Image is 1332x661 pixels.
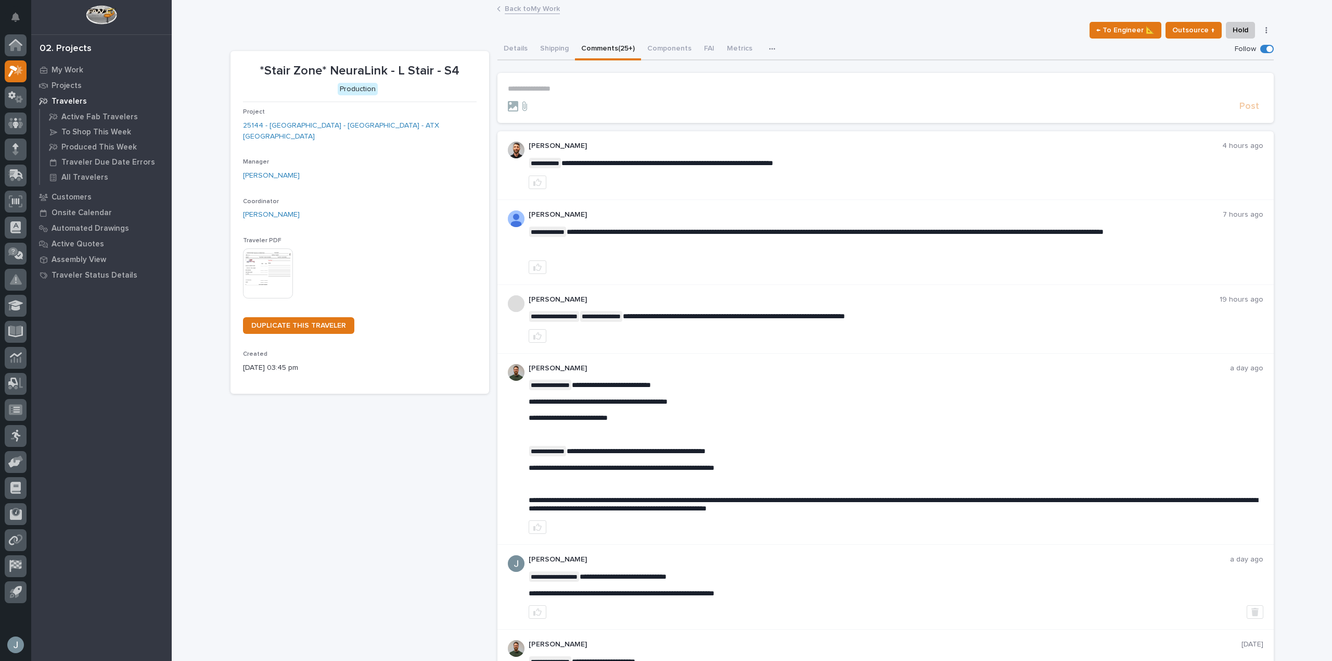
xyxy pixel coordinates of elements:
span: Project [243,109,265,115]
a: Projects [31,78,172,93]
p: a day ago [1230,364,1263,373]
p: [PERSON_NAME] [529,364,1230,373]
p: 4 hours ago [1222,142,1263,151]
button: Outsource ↑ [1165,22,1222,39]
span: ← To Engineer 📐 [1096,24,1155,36]
a: Traveler Status Details [31,267,172,283]
p: a day ago [1230,555,1263,564]
p: [PERSON_NAME] [529,295,1220,304]
a: Automated Drawings [31,220,172,236]
a: 25144 - [GEOGRAPHIC_DATA] - [GEOGRAPHIC_DATA] - ATX [GEOGRAPHIC_DATA] [243,120,477,142]
button: Metrics [721,39,759,60]
button: ← To Engineer 📐 [1090,22,1161,39]
p: Travelers [52,97,87,106]
img: ACg8ocIJHU6JEmo4GV-3KL6HuSvSpWhSGqG5DdxF6tKpN6m2=s96-c [508,555,524,572]
img: Workspace Logo [86,5,117,24]
p: Traveler Status Details [52,271,137,280]
p: [PERSON_NAME] [529,640,1241,649]
p: Active Fab Travelers [61,113,138,122]
a: [PERSON_NAME] [243,170,300,181]
button: FAI [698,39,721,60]
a: Travelers [31,93,172,109]
button: like this post [529,605,546,619]
span: Manager [243,159,269,165]
div: Production [338,83,378,96]
a: My Work [31,62,172,78]
div: 02. Projects [40,43,92,55]
button: Notifications [5,6,27,28]
button: Post [1235,101,1263,113]
p: *Stair Zone* NeuraLink - L Stair - S4 [243,64,477,79]
img: AATXAJw4slNr5ea0WduZQVIpKGhdapBAGQ9xVsOeEvl5=s96-c [508,640,524,657]
p: My Work [52,66,83,75]
span: Traveler PDF [243,238,281,244]
p: Produced This Week [61,143,137,152]
a: Active Fab Travelers [40,109,172,124]
p: 19 hours ago [1220,295,1263,304]
a: To Shop This Week [40,124,172,139]
button: Components [641,39,698,60]
button: Details [497,39,534,60]
button: like this post [529,260,546,274]
p: Onsite Calendar [52,208,112,218]
p: Assembly View [52,255,106,265]
img: AATXAJw4slNr5ea0WduZQVIpKGhdapBAGQ9xVsOeEvl5=s96-c [508,364,524,381]
button: Comments (25+) [575,39,641,60]
span: Coordinator [243,198,279,205]
p: To Shop This Week [61,128,131,137]
button: like this post [529,176,546,189]
span: Outsource ↑ [1172,24,1215,36]
p: [PERSON_NAME] [529,555,1230,564]
span: Created [243,351,267,357]
p: [DATE] [1241,640,1263,649]
button: Hold [1226,22,1255,39]
a: Active Quotes [31,236,172,252]
a: Produced This Week [40,140,172,154]
img: AGNmyxaji213nCK4JzPdPN3H3CMBhXDSA2tJ_sy3UIa5=s96-c [508,142,524,158]
span: DUPLICATE THIS TRAVELER [251,322,346,329]
button: Delete post [1247,605,1263,619]
p: [PERSON_NAME] [529,142,1222,151]
p: Active Quotes [52,240,104,249]
img: AOh14GjpcA6ydKGAvwfezp8OhN30Q3_1BHk5lQOeczEvCIoEuGETHm2tT-JUDAHyqffuBe4ae2BInEDZwLlH3tcCd_oYlV_i4... [508,210,524,227]
p: [PERSON_NAME] [529,210,1223,219]
a: Back toMy Work [505,2,560,14]
button: users-avatar [5,634,27,656]
a: [PERSON_NAME] [243,209,300,220]
p: 7 hours ago [1223,210,1263,219]
span: Post [1239,101,1259,113]
button: Shipping [534,39,575,60]
p: Automated Drawings [52,224,129,233]
a: Onsite Calendar [31,205,172,220]
p: Traveler Due Date Errors [61,158,155,167]
a: Traveler Due Date Errors [40,155,172,169]
div: Notifications [13,13,27,29]
a: All Travelers [40,170,172,184]
a: Customers [31,189,172,205]
button: like this post [529,329,546,343]
p: Projects [52,81,82,91]
p: Customers [52,193,92,202]
button: like this post [529,520,546,534]
a: DUPLICATE THIS TRAVELER [243,317,354,334]
p: [DATE] 03:45 pm [243,363,477,373]
p: All Travelers [61,173,108,182]
p: Follow [1235,45,1256,54]
a: Assembly View [31,252,172,267]
span: Hold [1233,24,1248,36]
